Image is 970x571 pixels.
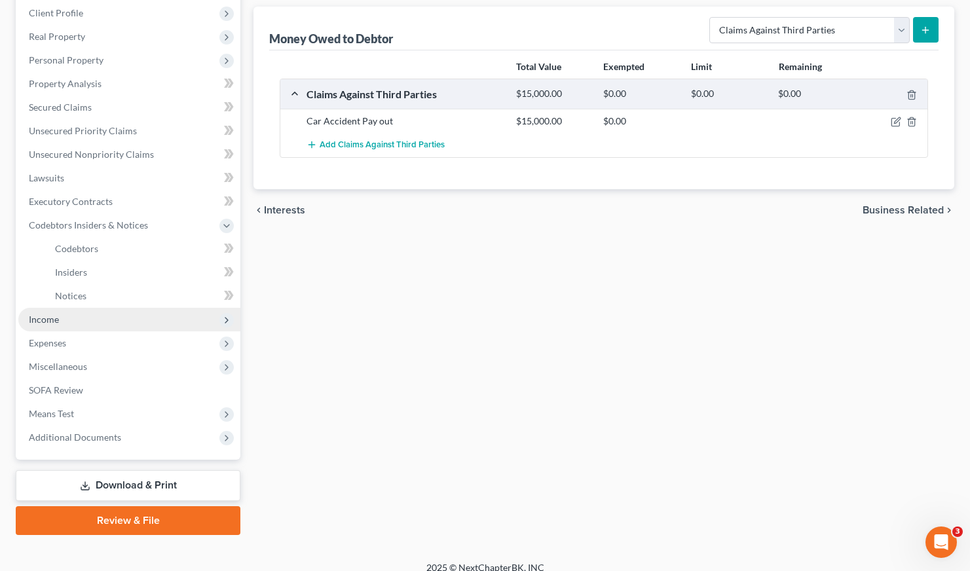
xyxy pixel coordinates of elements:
[320,140,445,151] span: Add Claims Against Third Parties
[18,378,240,402] a: SOFA Review
[253,205,264,215] i: chevron_left
[944,205,954,215] i: chevron_right
[55,243,98,254] span: Codebtors
[29,54,103,65] span: Personal Property
[18,166,240,190] a: Lawsuits
[45,261,240,284] a: Insiders
[597,115,684,128] div: $0.00
[16,470,240,501] a: Download & Print
[691,61,712,72] strong: Limit
[253,205,305,215] button: chevron_left Interests
[18,190,240,213] a: Executory Contracts
[29,172,64,183] span: Lawsuits
[597,88,684,100] div: $0.00
[29,7,83,18] span: Client Profile
[684,88,772,100] div: $0.00
[55,267,87,278] span: Insiders
[29,408,74,419] span: Means Test
[925,526,957,558] iframe: Intercom live chat
[29,31,85,42] span: Real Property
[18,119,240,143] a: Unsecured Priority Claims
[264,205,305,215] span: Interests
[603,61,644,72] strong: Exempted
[29,432,121,443] span: Additional Documents
[18,143,240,166] a: Unsecured Nonpriority Claims
[45,284,240,308] a: Notices
[269,31,396,46] div: Money Owed to Debtor
[772,88,859,100] div: $0.00
[18,72,240,96] a: Property Analysis
[952,526,963,537] span: 3
[29,361,87,372] span: Miscellaneous
[29,384,83,396] span: SOFA Review
[45,237,240,261] a: Codebtors
[29,196,113,207] span: Executory Contracts
[29,78,102,89] span: Property Analysis
[29,101,92,113] span: Secured Claims
[863,205,944,215] span: Business Related
[29,337,66,348] span: Expenses
[29,125,137,136] span: Unsecured Priority Claims
[510,115,597,128] div: $15,000.00
[16,506,240,535] a: Review & File
[29,314,59,325] span: Income
[307,133,445,157] button: Add Claims Against Third Parties
[510,88,597,100] div: $15,000.00
[29,219,148,230] span: Codebtors Insiders & Notices
[300,115,510,128] div: Car Accident Pay out
[516,61,561,72] strong: Total Value
[863,205,954,215] button: Business Related chevron_right
[779,61,822,72] strong: Remaining
[55,290,86,301] span: Notices
[18,96,240,119] a: Secured Claims
[29,149,154,160] span: Unsecured Nonpriority Claims
[300,87,510,101] div: Claims Against Third Parties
